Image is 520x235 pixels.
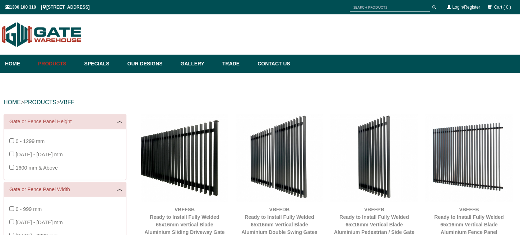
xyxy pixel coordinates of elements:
a: Gallery [177,55,219,73]
span: [DATE] - [DATE] mm [15,220,62,225]
span: 1300 100 310 | [STREET_ADDRESS] [5,5,90,10]
span: Cart ( 0 ) [494,5,511,10]
a: Gate or Fence Panel Height [9,118,121,125]
a: Trade [219,55,254,73]
span: 0 - 999 mm [15,206,42,212]
img: VBFFFB - Ready to Install Fully Welded 65x16mm Vertical Blade - Aluminium Fence Panel - Matte Bla... [425,114,513,202]
a: Contact Us [254,55,290,73]
img: VBFFSB - Ready to Install Fully Welded 65x16mm Vertical Blade - Aluminium Sliding Driveway Gate -... [141,114,228,202]
span: [DATE] - [DATE] mm [15,152,62,157]
a: Specials [81,55,124,73]
div: > > [4,91,516,114]
img: VBFFPB - Ready to Install Fully Welded 65x16mm Vertical Blade - Aluminium Pedestrian / Side Gate ... [330,114,418,202]
input: SEARCH PRODUCTS [350,3,430,12]
a: HOME [4,99,21,105]
a: PRODUCTS [24,99,56,105]
a: Our Designs [124,55,177,73]
span: 1600 mm & Above [15,165,58,171]
a: Gate or Fence Panel Width [9,186,121,193]
a: Products [34,55,81,73]
span: 0 - 1299 mm [15,138,45,144]
a: Login/Register [452,5,480,10]
a: VBFF [60,99,74,105]
a: Home [5,55,34,73]
img: VBFFDB - Ready to Install Fully Welded 65x16mm Vertical Blade - Aluminium Double Swing Gates - Ma... [236,114,323,202]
